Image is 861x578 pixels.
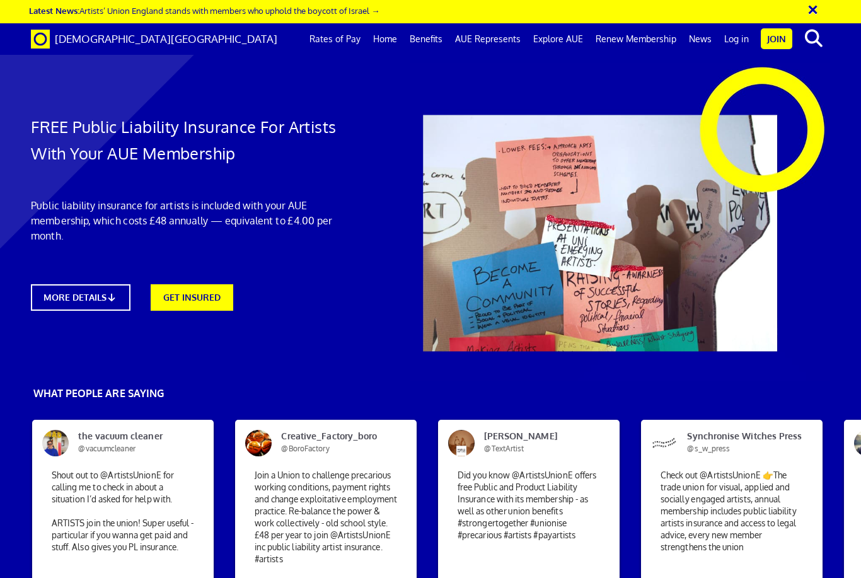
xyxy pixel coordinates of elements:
[367,23,403,55] a: Home
[21,23,287,55] a: Brand [DEMOGRAPHIC_DATA][GEOGRAPHIC_DATA]
[683,23,718,55] a: News
[761,28,792,49] a: Join
[527,23,589,55] a: Explore AUE
[281,444,329,453] span: @BoroFactory
[484,444,524,453] span: @TextArtist
[31,198,353,243] p: Public liability insurance for artists is included with your AUE membership, which costs £48 annu...
[69,430,190,455] span: the vacuum cleaner
[403,23,449,55] a: Benefits
[718,23,755,55] a: Log in
[303,23,367,55] a: Rates of Pay
[29,5,379,16] a: Latest News:Artists’ Union England stands with members who uphold the boycott of Israel →
[475,430,596,455] span: [PERSON_NAME]
[678,430,799,455] span: Synchronise Witches Press
[589,23,683,55] a: Renew Membership
[795,25,833,52] button: search
[55,32,277,45] span: [DEMOGRAPHIC_DATA][GEOGRAPHIC_DATA]
[449,23,527,55] a: AUE Represents
[687,444,730,453] span: @s_w_press
[151,284,233,311] a: GET INSURED
[29,5,79,16] strong: Latest News:
[272,430,393,455] span: Creative_Factory_boro
[31,113,353,166] h1: FREE Public Liability Insurance For Artists With Your AUE Membership
[31,284,130,311] a: MORE DETAILS
[78,444,135,453] span: @vacuumcleaner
